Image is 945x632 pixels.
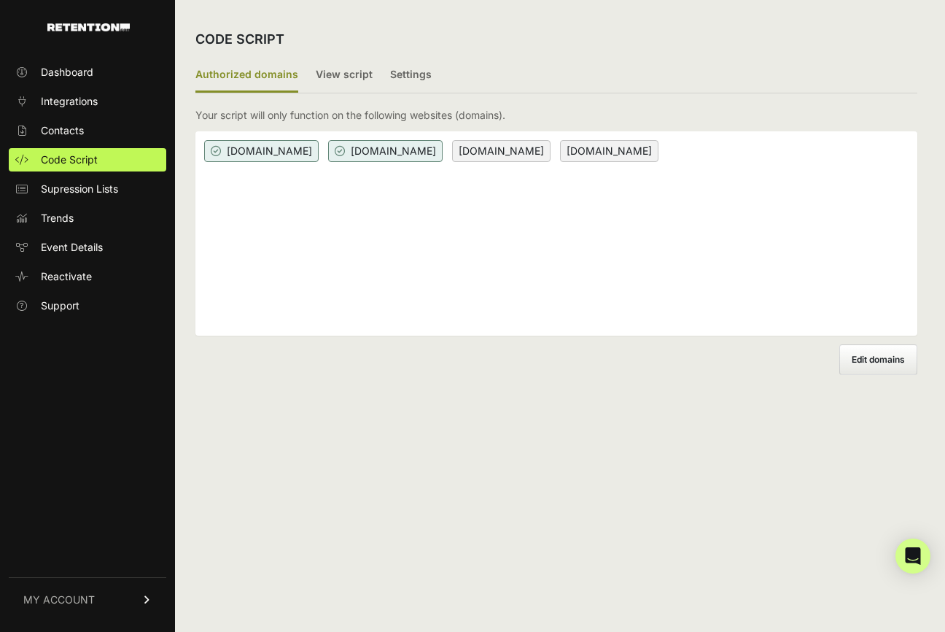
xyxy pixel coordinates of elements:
p: Your script will only function on the following websites (domains). [195,108,505,123]
label: View script [316,58,373,93]
a: Support [9,294,166,317]
span: Integrations [41,94,98,109]
span: Reactivate [41,269,92,284]
label: Settings [390,58,432,93]
a: Event Details [9,236,166,259]
label: Authorized domains [195,58,298,93]
span: [DOMAIN_NAME] [560,140,658,162]
a: Contacts [9,119,166,142]
a: Integrations [9,90,166,113]
span: Support [41,298,79,313]
span: Code Script [41,153,98,167]
div: Open Intercom Messenger [895,539,930,574]
span: Trends [41,211,74,226]
span: Edit domains [852,354,905,365]
span: [DOMAIN_NAME] [204,140,319,162]
a: MY ACCOUNT [9,577,166,622]
span: Contacts [41,123,84,138]
span: [DOMAIN_NAME] [452,140,551,162]
img: Retention.com [47,23,130,31]
a: Supression Lists [9,177,166,201]
span: Event Details [41,240,103,255]
a: Code Script [9,148,166,172]
span: MY ACCOUNT [23,593,95,607]
a: Trends [9,207,166,230]
span: [DOMAIN_NAME] [328,140,443,162]
span: Dashboard [41,65,93,80]
a: Dashboard [9,61,166,84]
h2: CODE SCRIPT [195,29,284,50]
span: Supression Lists [41,182,118,196]
a: Reactivate [9,265,166,288]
